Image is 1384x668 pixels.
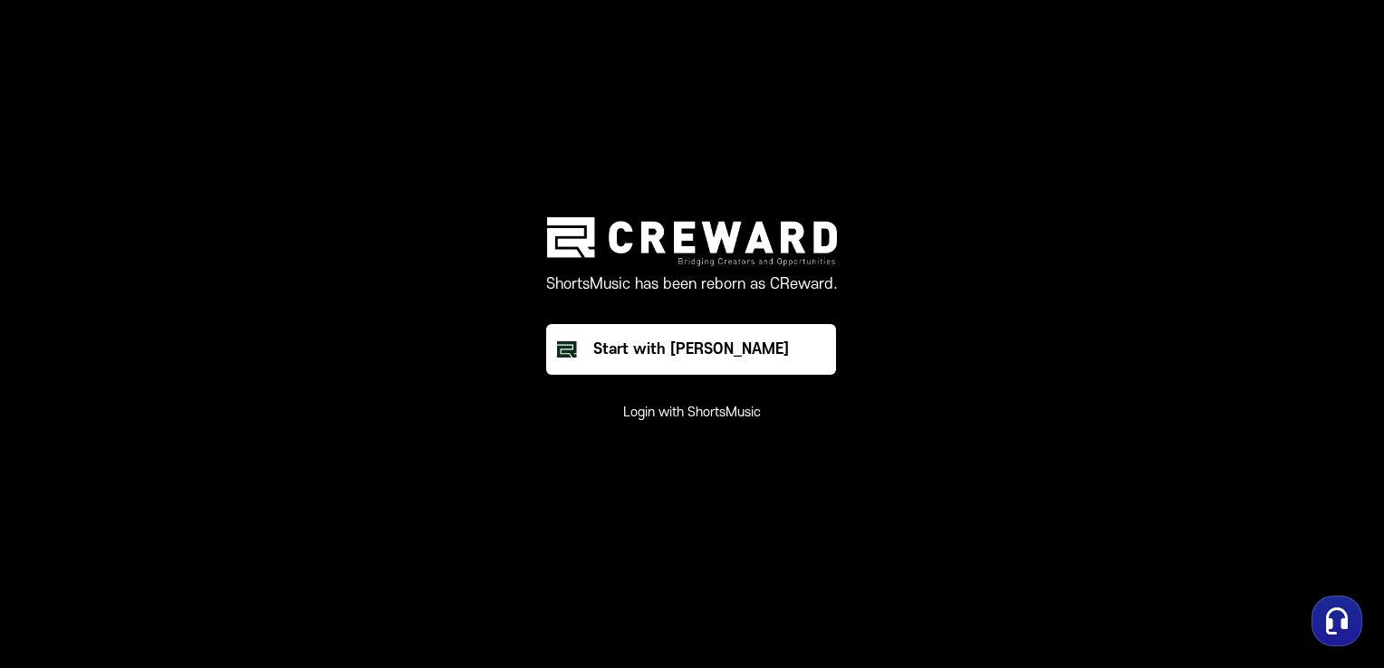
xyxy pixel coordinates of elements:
[546,324,836,375] button: Start with [PERSON_NAME]
[546,273,838,295] p: ShortsMusic has been reborn as CReward.
[547,217,837,265] img: creward logo
[623,404,761,422] button: Login with ShortsMusic
[593,339,789,360] div: Start with [PERSON_NAME]
[546,324,838,375] a: Start with [PERSON_NAME]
